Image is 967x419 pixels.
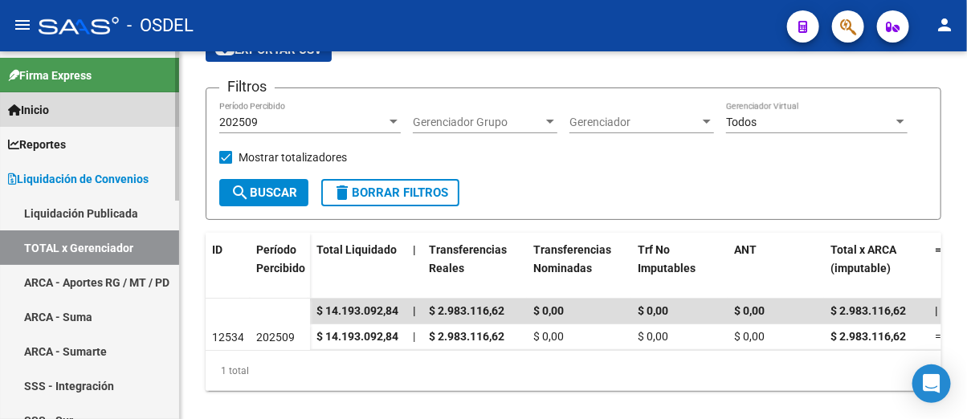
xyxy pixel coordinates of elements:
[239,148,347,167] span: Mostrar totalizadores
[316,330,398,343] span: $ 14.193.092,84
[728,233,824,303] datatable-header-cell: ANT
[569,116,700,129] span: Gerenciador
[935,330,941,343] span: =
[231,185,297,200] span: Buscar
[726,116,757,128] span: Todos
[830,304,906,317] span: $ 2.983.116,62
[429,243,507,275] span: Transferencias Reales
[824,233,928,303] datatable-header-cell: Total x ARCA (imputable)
[533,304,564,317] span: $ 0,00
[321,179,459,206] button: Borrar Filtros
[830,243,896,275] span: Total x ARCA (imputable)
[935,243,941,256] span: =
[533,330,564,343] span: $ 0,00
[212,243,222,256] span: ID
[8,67,92,84] span: Firma Express
[127,8,194,43] span: - OSDEL
[8,101,49,119] span: Inicio
[631,233,728,303] datatable-header-cell: Trf No Imputables
[316,243,397,256] span: Total Liquidado
[256,331,295,344] span: 202509
[206,233,250,300] datatable-header-cell: ID
[333,185,448,200] span: Borrar Filtros
[413,304,416,317] span: |
[527,233,631,303] datatable-header-cell: Transferencias Nominadas
[935,15,954,35] mat-icon: person
[250,233,310,300] datatable-header-cell: Período Percibido
[413,116,543,129] span: Gerenciador Grupo
[429,304,504,317] span: $ 2.983.116,62
[935,304,938,317] span: |
[928,233,949,303] datatable-header-cell: =
[413,330,415,343] span: |
[638,243,696,275] span: Trf No Imputables
[734,304,765,317] span: $ 0,00
[231,183,250,202] mat-icon: search
[212,331,244,344] span: 12534
[219,179,308,206] button: Buscar
[429,330,504,343] span: $ 2.983.116,62
[734,243,757,256] span: ANT
[912,364,951,403] div: Open Intercom Messenger
[8,136,66,153] span: Reportes
[310,233,406,303] datatable-header-cell: Total Liquidado
[256,243,305,275] span: Período Percibido
[206,351,941,391] div: 1 total
[316,304,398,317] span: $ 14.193.092,84
[8,170,149,188] span: Liquidación de Convenios
[333,183,352,202] mat-icon: delete
[830,330,906,343] span: $ 2.983.116,62
[406,233,422,303] datatable-header-cell: |
[413,243,416,256] span: |
[734,330,765,343] span: $ 0,00
[533,243,611,275] span: Transferencias Nominadas
[638,304,668,317] span: $ 0,00
[13,15,32,35] mat-icon: menu
[219,75,275,98] h3: Filtros
[215,43,322,57] span: Exportar CSV
[638,330,668,343] span: $ 0,00
[422,233,527,303] datatable-header-cell: Transferencias Reales
[219,116,258,128] span: 202509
